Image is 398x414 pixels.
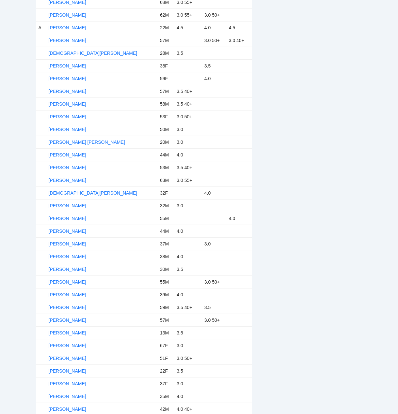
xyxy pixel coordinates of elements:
[174,352,202,365] td: 3.0 50+
[49,254,86,259] a: [PERSON_NAME]
[157,22,174,34] td: 22M
[157,9,174,22] td: 62M
[226,22,252,34] td: 4.5
[49,318,86,323] a: [PERSON_NAME]
[157,288,174,301] td: 39M
[157,161,174,174] td: 53M
[49,127,86,132] a: [PERSON_NAME]
[157,365,174,377] td: 22F
[157,98,174,111] td: 58M
[226,34,252,47] td: 3.0 40+
[36,22,46,34] td: A
[49,190,137,196] a: [DEMOGRAPHIC_DATA][PERSON_NAME]
[202,9,226,22] td: 3.0 50+
[157,327,174,339] td: 13M
[49,63,86,68] a: [PERSON_NAME]
[157,390,174,403] td: 35M
[157,352,174,365] td: 51F
[49,25,86,30] a: [PERSON_NAME]
[174,9,202,22] td: 3.0 55+
[174,301,202,314] td: 3.5 40+
[202,314,226,327] td: 3.0 50+
[49,407,86,412] a: [PERSON_NAME]
[49,152,86,157] a: [PERSON_NAME]
[202,22,226,34] td: 4.0
[174,22,202,34] td: 4.5
[157,85,174,98] td: 57M
[49,76,86,81] a: [PERSON_NAME]
[174,390,202,403] td: 4.0
[174,263,202,276] td: 3.5
[49,203,86,208] a: [PERSON_NAME]
[49,38,86,43] a: [PERSON_NAME]
[49,368,86,374] a: [PERSON_NAME]
[157,250,174,263] td: 38M
[49,51,137,56] a: [DEMOGRAPHIC_DATA][PERSON_NAME]
[49,178,86,183] a: [PERSON_NAME]
[174,161,202,174] td: 3.5 40+
[49,267,86,272] a: [PERSON_NAME]
[174,174,202,187] td: 3.0 55+
[202,238,226,250] td: 3.0
[174,288,202,301] td: 4.0
[174,327,202,339] td: 3.5
[202,72,226,85] td: 4.0
[157,314,174,327] td: 57M
[174,123,202,136] td: 3.0
[157,377,174,390] td: 37F
[157,238,174,250] td: 37M
[49,292,86,297] a: [PERSON_NAME]
[157,187,174,200] td: 32F
[49,305,86,310] a: [PERSON_NAME]
[174,339,202,352] td: 3.0
[157,111,174,123] td: 53F
[49,216,86,221] a: [PERSON_NAME]
[49,394,86,399] a: [PERSON_NAME]
[174,47,202,60] td: 3.5
[157,301,174,314] td: 59M
[157,72,174,85] td: 59F
[174,136,202,149] td: 3.0
[174,365,202,377] td: 3.5
[202,60,226,72] td: 3.5
[202,187,226,200] td: 4.0
[202,276,226,288] td: 3.0 50+
[157,123,174,136] td: 50M
[157,212,174,225] td: 55M
[49,330,86,335] a: [PERSON_NAME]
[49,89,86,94] a: [PERSON_NAME]
[174,149,202,161] td: 4.0
[157,339,174,352] td: 67F
[49,140,125,145] a: [PERSON_NAME] [PERSON_NAME]
[157,149,174,161] td: 44M
[202,34,226,47] td: 3.0 50+
[174,250,202,263] td: 4.0
[157,225,174,238] td: 44M
[157,136,174,149] td: 20M
[49,381,86,386] a: [PERSON_NAME]
[49,165,86,170] a: [PERSON_NAME]
[49,356,86,361] a: [PERSON_NAME]
[157,47,174,60] td: 28M
[174,200,202,212] td: 3.0
[174,85,202,98] td: 3.5 40+
[157,34,174,47] td: 57M
[157,174,174,187] td: 63M
[49,279,86,285] a: [PERSON_NAME]
[202,301,226,314] td: 3.5
[49,101,86,107] a: [PERSON_NAME]
[157,276,174,288] td: 55M
[174,111,202,123] td: 3.0 50+
[157,60,174,72] td: 38F
[226,212,252,225] td: 4.0
[49,12,86,18] a: [PERSON_NAME]
[49,241,86,246] a: [PERSON_NAME]
[157,200,174,212] td: 32M
[49,114,86,119] a: [PERSON_NAME]
[157,263,174,276] td: 30M
[174,98,202,111] td: 3.5 40+
[174,225,202,238] td: 4.0
[174,377,202,390] td: 3.0
[49,229,86,234] a: [PERSON_NAME]
[49,343,86,348] a: [PERSON_NAME]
